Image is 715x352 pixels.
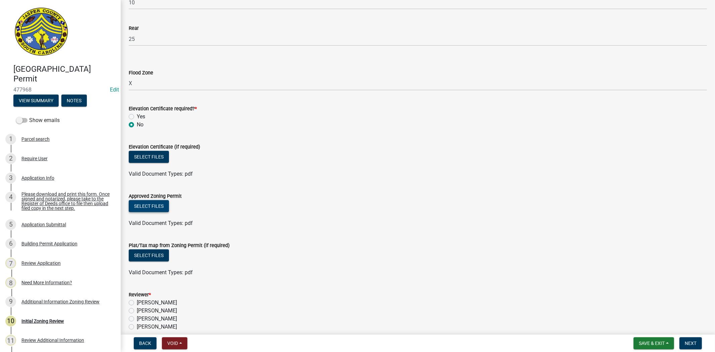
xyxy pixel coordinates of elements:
label: Elevation Certificate required? [129,107,197,111]
label: Reviewer [129,293,151,297]
button: View Summary [13,95,59,107]
div: Application Submittal [21,222,66,227]
button: Save & Exit [634,337,674,349]
span: Valid Document Types: pdf [129,220,193,226]
button: Notes [61,95,87,107]
div: 1 [5,134,16,144]
button: Void [162,337,187,349]
label: Show emails [16,116,60,124]
label: Approved Zoning Permit [129,194,182,199]
div: 7 [5,258,16,269]
div: 9 [5,296,16,307]
button: Select files [129,249,169,261]
img: Jasper County, South Carolina [13,7,69,57]
wm-modal-confirm: Edit Application Number [110,86,119,93]
label: Elevation Certificate (if required) [129,145,200,150]
label: Plat/Tax map from Zoning Permit (if required) [129,243,230,248]
span: 477968 [13,86,107,93]
div: Building Permit Application [21,241,77,246]
div: Initial Zoning Review [21,319,64,324]
a: Edit [110,86,119,93]
h4: [GEOGRAPHIC_DATA] Permit [13,64,115,84]
div: Review Application [21,261,61,266]
div: 6 [5,238,16,249]
span: Void [167,341,178,346]
div: 5 [5,219,16,230]
label: Yes [137,113,145,121]
button: Back [134,337,157,349]
label: No [137,121,143,129]
span: Save & Exit [639,341,665,346]
label: [PERSON_NAME] [137,323,177,331]
label: [PERSON_NAME] [137,307,177,315]
div: Require User [21,156,48,161]
label: [PERSON_NAME] [137,299,177,307]
div: 10 [5,316,16,327]
div: Additional Information Zoning Review [21,299,100,304]
div: 8 [5,277,16,288]
label: Flood Zone [129,71,153,75]
button: Select files [129,200,169,212]
span: Next [685,341,697,346]
wm-modal-confirm: Summary [13,98,59,104]
label: Rear [129,26,139,31]
div: Application Info [21,176,54,180]
span: Back [139,341,151,346]
div: 4 [5,192,16,202]
wm-modal-confirm: Notes [61,98,87,104]
span: Valid Document Types: pdf [129,171,193,177]
div: 11 [5,335,16,346]
div: 3 [5,173,16,183]
div: Please download and print this form. Once signed and notarized, please take to the Register of De... [21,192,110,211]
button: Select files [129,151,169,163]
label: [PERSON_NAME] [137,315,177,323]
div: Need More Information? [21,280,72,285]
label: [PERSON_NAME] [137,331,177,339]
div: 2 [5,153,16,164]
span: Valid Document Types: pdf [129,269,193,276]
div: Review Additional Information [21,338,84,343]
button: Next [679,337,702,349]
div: Parcel search [21,137,50,141]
